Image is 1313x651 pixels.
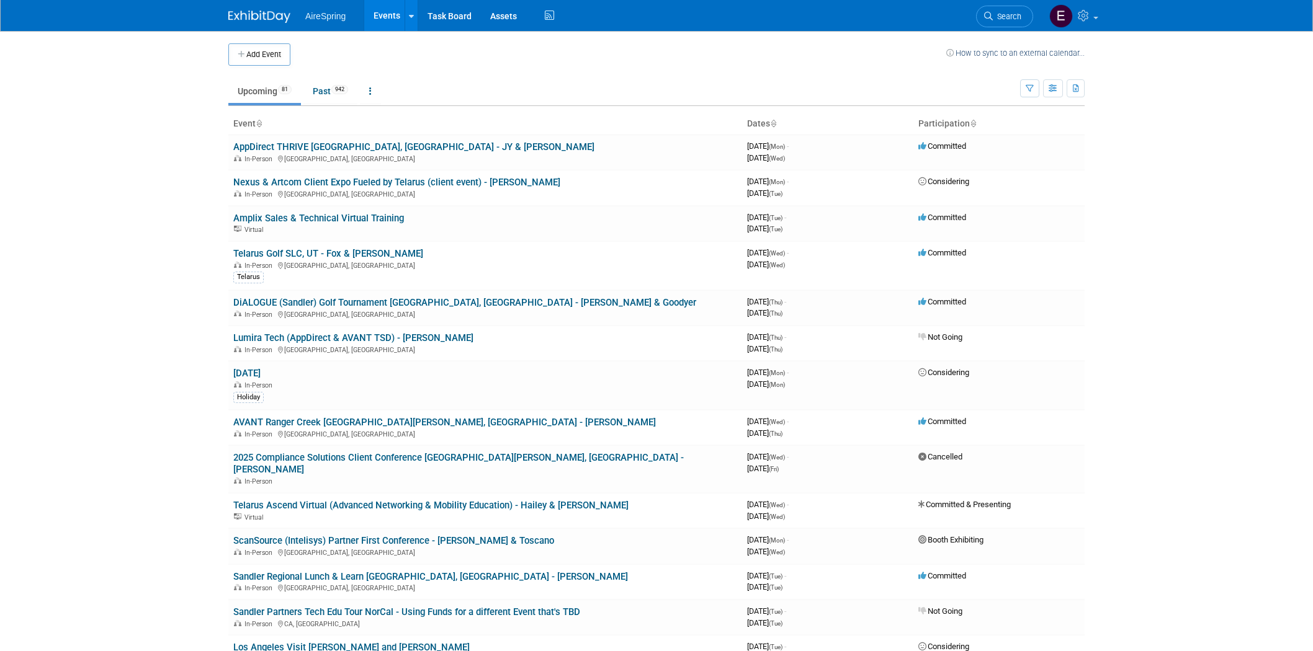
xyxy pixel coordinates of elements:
span: (Wed) [769,262,785,268]
span: (Tue) [769,190,782,197]
div: [GEOGRAPHIC_DATA], [GEOGRAPHIC_DATA] [233,582,737,592]
a: Sort by Start Date [770,118,776,128]
a: Telarus Golf SLC, UT - Fox & [PERSON_NAME] [233,248,423,259]
span: [DATE] [747,535,789,544]
span: Not Going [918,606,962,616]
a: Telarus Ascend Virtual (Advanced Networking & Mobility Education) - Hailey & [PERSON_NAME] [233,500,629,511]
img: In-Person Event [234,311,241,317]
span: (Thu) [769,430,782,437]
span: [DATE] [747,297,786,306]
span: [DATE] [747,224,782,233]
span: In-Person [244,584,276,592]
span: (Tue) [769,573,782,580]
span: [DATE] [747,213,786,222]
span: (Tue) [769,644,782,650]
a: Sort by Event Name [256,118,262,128]
span: - [784,332,786,342]
span: Committed [918,571,966,580]
a: AVANT Ranger Creek [GEOGRAPHIC_DATA][PERSON_NAME], [GEOGRAPHIC_DATA] - [PERSON_NAME] [233,417,656,428]
span: In-Person [244,190,276,198]
span: [DATE] [747,606,786,616]
img: In-Person Event [234,549,241,555]
div: [GEOGRAPHIC_DATA], [GEOGRAPHIC_DATA] [233,153,737,163]
span: - [787,417,789,426]
span: (Wed) [769,155,785,162]
a: Nexus & Artcom Client Expo Fueled by Telarus (client event) - [PERSON_NAME] [233,177,560,188]
a: Lumira Tech (AppDirect & AVANT TSD) - [PERSON_NAME] [233,332,473,343]
span: Considering [918,642,969,651]
span: [DATE] [747,344,782,353]
span: - [787,141,789,151]
span: - [787,452,789,461]
span: Committed [918,297,966,306]
div: [GEOGRAPHIC_DATA], [GEOGRAPHIC_DATA] [233,428,737,438]
span: In-Person [244,430,276,438]
span: (Mon) [769,381,785,388]
span: - [784,297,786,306]
a: Amplix Sales & Technical Virtual Training [233,213,404,224]
img: In-Person Event [234,381,241,387]
span: (Tue) [769,608,782,615]
span: AireSpring [305,11,346,21]
span: (Mon) [769,370,785,376]
span: In-Person [244,477,276,485]
span: [DATE] [747,153,785,162]
img: erica arjona [1049,4,1073,28]
span: Committed [918,141,966,151]
span: (Tue) [769,226,782,232]
a: Upcoming81 [228,79,301,103]
span: (Wed) [769,502,785,508]
span: [DATE] [747,547,785,556]
span: - [784,571,786,580]
th: Dates [742,113,913,135]
span: (Thu) [769,334,782,341]
span: - [784,642,786,651]
img: In-Person Event [234,620,241,626]
span: [DATE] [747,177,789,186]
span: [DATE] [747,464,779,473]
span: (Mon) [769,143,785,150]
span: (Wed) [769,549,785,556]
span: Search [993,12,1021,21]
span: Virtual [244,513,267,521]
span: (Mon) [769,179,785,185]
span: Cancelled [918,452,962,461]
div: [GEOGRAPHIC_DATA], [GEOGRAPHIC_DATA] [233,344,737,354]
span: Considering [918,368,969,377]
span: - [787,368,789,377]
span: Not Going [918,332,962,342]
span: [DATE] [747,618,782,627]
span: Booth Exhibiting [918,535,984,544]
span: [DATE] [747,642,786,651]
span: [DATE] [747,582,782,591]
a: How to sync to an external calendar... [946,48,1085,58]
span: In-Person [244,311,276,319]
span: In-Person [244,155,276,163]
span: [DATE] [747,188,782,198]
span: [DATE] [747,511,785,521]
img: ExhibitDay [228,11,290,23]
img: In-Person Event [234,346,241,352]
span: - [784,606,786,616]
span: [DATE] [747,452,789,461]
span: [DATE] [747,417,789,426]
span: Virtual [244,226,267,234]
button: Add Event [228,43,290,66]
a: Search [976,6,1033,27]
span: [DATE] [747,248,789,257]
span: In-Person [244,549,276,557]
span: - [784,213,786,222]
a: DiALOGUE (Sandler) Golf Tournament [GEOGRAPHIC_DATA], [GEOGRAPHIC_DATA] - [PERSON_NAME] & Goodyer [233,297,696,308]
span: (Wed) [769,454,785,461]
a: 2025 Compliance Solutions Client Conference [GEOGRAPHIC_DATA][PERSON_NAME], [GEOGRAPHIC_DATA] - [... [233,452,684,475]
a: Sandler Regional Lunch & Learn [GEOGRAPHIC_DATA], [GEOGRAPHIC_DATA] - [PERSON_NAME] [233,571,628,582]
div: Telarus [233,272,264,283]
th: Participation [913,113,1085,135]
span: In-Person [244,346,276,354]
div: CA, [GEOGRAPHIC_DATA] [233,618,737,628]
div: Holiday [233,392,264,403]
a: Past942 [303,79,357,103]
span: [DATE] [747,500,789,509]
span: [DATE] [747,308,782,317]
span: (Tue) [769,584,782,591]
